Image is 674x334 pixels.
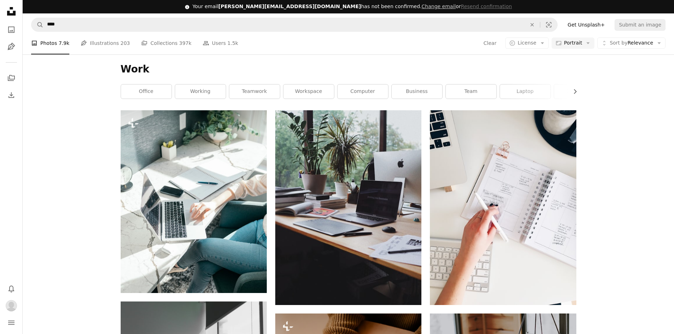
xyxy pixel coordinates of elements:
span: Relevance [610,40,653,47]
span: License [518,40,536,46]
button: Search Unsplash [31,18,44,31]
span: or [422,4,512,9]
a: team [446,84,496,99]
a: Users 1.5k [203,32,238,54]
a: Illustrations [4,40,18,54]
button: Clear [524,18,540,31]
button: Submit an image [615,19,666,30]
button: Notifications [4,282,18,296]
a: computer [338,84,388,99]
a: meeting [554,84,605,99]
span: 1.5k [227,39,238,47]
a: Collections [4,71,18,85]
a: MacBook Pro [275,204,421,211]
span: 397k [179,39,191,47]
span: Portrait [564,40,582,47]
span: Sort by [610,40,627,46]
a: teamwork [229,84,280,99]
a: office [121,84,172,99]
a: Get Unsplash+ [563,19,609,30]
img: MacBook Pro [275,110,421,305]
a: workspace [283,84,334,99]
button: Sort byRelevance [597,37,666,49]
button: Clear [483,37,497,49]
span: 203 [121,39,130,47]
img: person holding notepad and pen flat lay photography [430,110,576,305]
button: Menu [4,316,18,330]
button: Portrait [552,37,594,49]
a: Change email [422,4,456,9]
button: scroll list to the right [569,84,576,99]
a: Photos [4,23,18,37]
a: working [175,84,226,99]
a: business [392,84,442,99]
a: Download History [4,88,18,102]
button: Visual search [540,18,557,31]
span: [PERSON_NAME][EMAIL_ADDRESS][DOMAIN_NAME] [218,4,361,9]
a: a person working on the laptop [121,198,267,205]
button: Resend confirmation [461,3,512,10]
button: Profile [4,299,18,313]
img: Avatar of user Kristine Kaufmann [6,300,17,311]
button: License [505,37,549,49]
a: Illustrations 203 [81,32,130,54]
a: Collections 397k [141,32,191,54]
div: Your email has not been confirmed. [192,3,512,10]
a: person holding notepad and pen flat lay photography [430,204,576,211]
a: laptop [500,84,551,99]
h1: Work [121,63,576,76]
img: a person working on the laptop [121,110,267,293]
form: Find visuals sitewide [31,18,558,32]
